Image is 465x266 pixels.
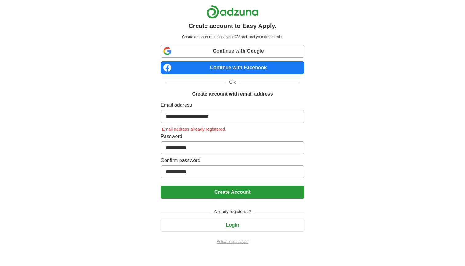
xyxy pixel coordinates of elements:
a: Continue with Google [161,45,304,58]
button: Create Account [161,186,304,199]
label: Confirm password [161,157,304,164]
a: Continue with Facebook [161,61,304,74]
label: Email address [161,101,304,109]
p: Create an account, upload your CV and land your dream role. [162,34,303,40]
button: Login [161,219,304,232]
span: OR [226,79,240,85]
h1: Create account to Easy Apply. [189,21,276,30]
img: Adzuna logo [206,5,259,19]
a: Return to job advert [161,239,304,244]
span: Email address already registered. [161,127,227,132]
span: Already registered? [210,208,255,215]
label: Password [161,133,304,140]
a: Login [161,222,304,228]
h1: Create account with email address [192,90,273,98]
